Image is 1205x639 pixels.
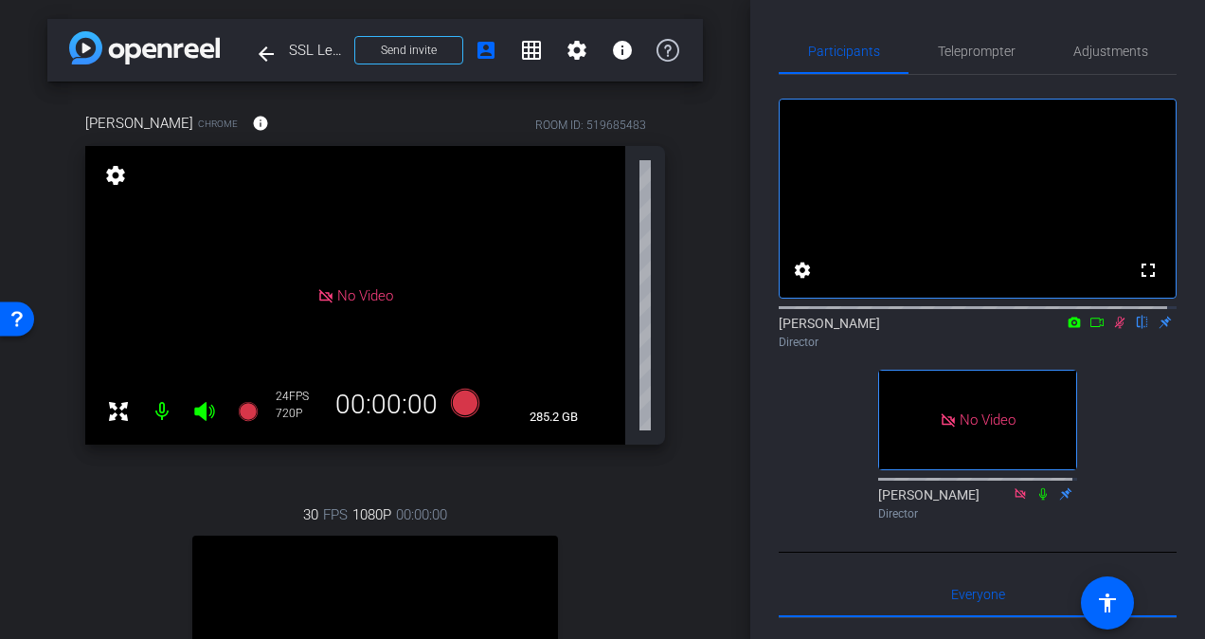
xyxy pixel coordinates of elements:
[289,390,309,403] span: FPS
[381,43,437,58] span: Send invite
[779,314,1177,351] div: [PERSON_NAME]
[289,31,343,69] span: SSL Learning Videos- ITTS
[102,164,129,187] mat-icon: settings
[352,504,391,525] span: 1080P
[938,45,1016,58] span: Teleprompter
[255,43,278,65] mat-icon: arrow_back
[951,588,1005,601] span: Everyone
[808,45,880,58] span: Participants
[252,115,269,132] mat-icon: info
[779,334,1177,351] div: Director
[323,389,450,421] div: 00:00:00
[323,504,348,525] span: FPS
[337,286,393,303] span: No Video
[396,504,447,525] span: 00:00:00
[566,39,588,62] mat-icon: settings
[791,259,814,282] mat-icon: settings
[878,505,1077,522] div: Director
[535,117,646,134] div: ROOM ID: 519685483
[878,485,1077,522] div: [PERSON_NAME]
[1131,313,1154,330] mat-icon: flip
[354,36,463,64] button: Send invite
[1096,592,1119,614] mat-icon: accessibility
[303,504,318,525] span: 30
[520,39,543,62] mat-icon: grid_on
[198,117,238,131] span: Chrome
[1073,45,1148,58] span: Adjustments
[611,39,634,62] mat-icon: info
[69,31,220,64] img: app-logo
[1137,259,1160,282] mat-icon: fullscreen
[276,406,323,421] div: 720P
[276,389,323,404] div: 24
[85,113,193,134] span: [PERSON_NAME]
[960,411,1016,429] span: No Video
[523,406,585,429] span: 285.2 GB
[475,39,497,62] mat-icon: account_box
